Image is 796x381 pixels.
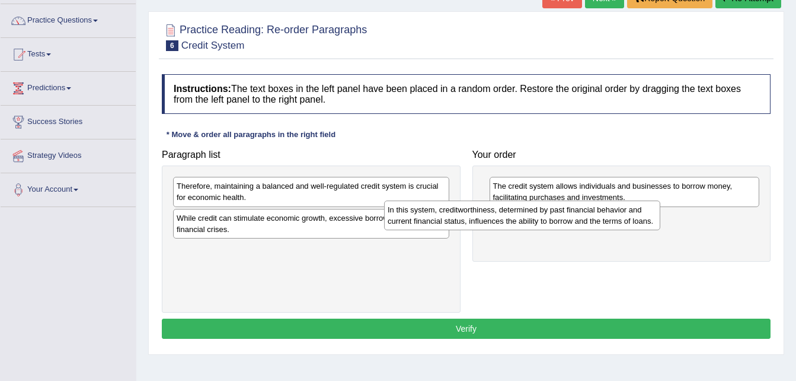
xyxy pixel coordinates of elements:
a: Strategy Videos [1,139,136,169]
b: Instructions: [174,84,231,94]
div: While credit can stimulate economic growth, excessive borrowing can lead to financial crises. [173,209,449,239]
a: Tests [1,38,136,68]
span: 6 [166,40,178,51]
a: Predictions [1,72,136,101]
a: Practice Questions [1,4,136,34]
div: In this system, creditworthiness, determined by past financial behavior and current financial sta... [384,201,660,230]
div: Therefore, maintaining a balanced and well-regulated credit system is crucial for economic health. [173,177,449,207]
div: The credit system allows individuals and businesses to borrow money, facilitating purchases and i... [490,177,760,207]
h2: Practice Reading: Re-order Paragraphs [162,21,367,51]
small: Credit System [181,40,245,51]
h4: Your order [472,150,771,160]
button: Verify [162,319,771,339]
a: Your Account [1,173,136,203]
div: * Move & order all paragraphs in the right field [162,129,340,140]
h4: Paragraph list [162,150,461,160]
a: Success Stories [1,106,136,135]
h4: The text boxes in the left panel have been placed in a random order. Restore the original order b... [162,74,771,114]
